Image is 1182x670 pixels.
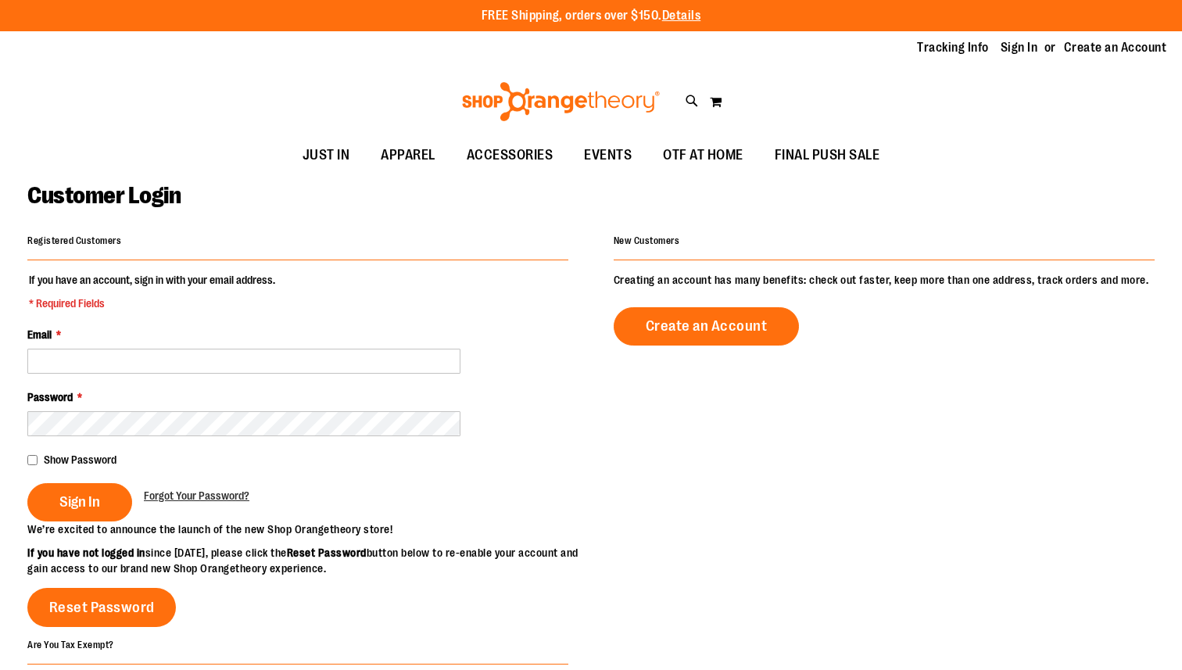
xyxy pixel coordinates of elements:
a: APPAREL [365,138,451,174]
span: JUST IN [303,138,350,173]
p: We’re excited to announce the launch of the new Shop Orangetheory store! [27,521,591,537]
span: OTF AT HOME [663,138,743,173]
a: Create an Account [1064,39,1167,56]
p: Creating an account has many benefits: check out faster, keep more than one address, track orders... [614,272,1155,288]
strong: Registered Customers [27,235,121,246]
a: Create an Account [614,307,800,346]
span: * Required Fields [29,296,275,311]
a: EVENTS [568,138,647,174]
strong: If you have not logged in [27,546,145,559]
span: Customer Login [27,182,181,209]
span: ACCESSORIES [467,138,553,173]
span: Email [27,328,52,341]
a: Sign In [1001,39,1038,56]
a: FINAL PUSH SALE [759,138,896,174]
span: APPAREL [381,138,435,173]
a: OTF AT HOME [647,138,759,174]
span: FINAL PUSH SALE [775,138,880,173]
span: Forgot Your Password? [144,489,249,502]
p: FREE Shipping, orders over $150. [482,7,701,25]
span: Create an Account [646,317,768,335]
span: Reset Password [49,599,155,616]
a: Tracking Info [917,39,989,56]
legend: If you have an account, sign in with your email address. [27,272,277,311]
p: since [DATE], please click the button below to re-enable your account and gain access to our bran... [27,545,591,576]
span: Sign In [59,493,100,511]
strong: New Customers [614,235,680,246]
a: JUST IN [287,138,366,174]
span: Show Password [44,453,116,466]
span: EVENTS [584,138,632,173]
a: Reset Password [27,588,176,627]
a: Forgot Your Password? [144,488,249,503]
img: Shop Orangetheory [460,82,662,121]
button: Sign In [27,483,132,521]
strong: Reset Password [287,546,367,559]
a: ACCESSORIES [451,138,569,174]
span: Password [27,391,73,403]
strong: Are You Tax Exempt? [27,639,114,650]
a: Details [662,9,701,23]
